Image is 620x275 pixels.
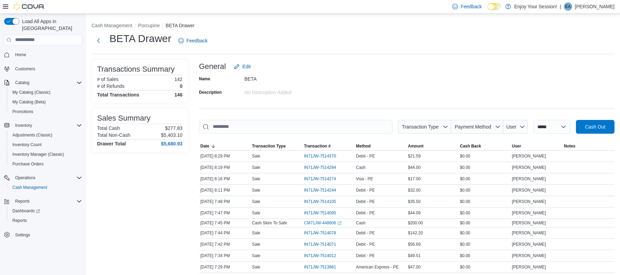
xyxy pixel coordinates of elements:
[12,197,32,205] button: Reports
[165,125,182,131] p: $277.83
[7,97,85,107] button: My Catalog (Beta)
[356,264,399,270] span: American Express - PE
[244,73,337,82] div: BETA
[10,207,43,215] a: Dashboards
[252,153,260,159] p: Sale
[1,121,85,130] button: Inventory
[10,141,82,149] span: Inventory Count
[12,218,27,223] span: Reports
[408,187,421,193] span: $32.00
[242,63,251,70] span: Edit
[199,229,251,237] div: [DATE] 7:44 PM
[15,232,30,238] span: Settings
[459,229,511,237] div: $0.00
[97,83,124,89] h6: # of Refunds
[10,150,82,159] span: Inventory Manager (Classic)
[199,76,210,82] label: Name
[487,3,502,10] input: Dark Mode
[92,23,132,28] button: Cash Management
[10,108,82,116] span: Promotions
[10,183,50,192] a: Cash Management
[12,64,82,73] span: Customers
[199,263,251,271] div: [DATE] 7:29 PM
[199,252,251,260] div: [DATE] 7:34 PM
[10,160,46,168] a: Purchase Orders
[176,34,210,48] a: Feedback
[15,66,35,72] span: Customers
[199,62,226,71] h3: General
[199,120,392,134] input: This is a search bar. As you type, the results lower in the page will automatically filter.
[7,107,85,116] button: Promotions
[356,187,375,193] span: Debit - PE
[461,3,482,10] span: Feedback
[564,2,572,11] div: Elora Allen
[459,219,511,227] div: $0.00
[1,196,85,206] button: Reports
[7,216,85,225] button: Reports
[459,240,511,248] div: $0.00
[252,242,260,247] p: Sale
[12,79,82,87] span: Catalog
[7,159,85,169] button: Purchase Orders
[252,165,260,170] p: Sale
[12,161,44,167] span: Purchase Orders
[304,175,343,183] button: IN71JW-7514274
[12,90,51,95] span: My Catalog (Classic)
[304,143,330,149] span: Transaction #
[355,142,407,150] button: Method
[408,264,421,270] span: $47.00
[97,132,130,138] h6: Total Non-Cash
[506,124,517,130] span: User
[12,99,46,105] span: My Catalog (Beta)
[304,263,343,271] button: IN71JW-7513981
[408,199,421,204] span: $35.50
[304,152,343,160] button: IN71JW-7514370
[7,140,85,150] button: Inventory Count
[199,175,251,183] div: [DATE] 8:16 PM
[97,77,118,82] h6: # of Sales
[7,150,85,159] button: Inventory Manager (Classic)
[199,142,251,150] button: Date
[356,230,375,236] span: Debit - PE
[15,198,30,204] span: Reports
[10,131,82,139] span: Adjustments (Classic)
[12,50,82,59] span: Home
[356,242,375,247] span: Debit - PE
[199,209,251,217] div: [DATE] 7:47 PM
[512,153,546,159] span: [PERSON_NAME]
[356,165,366,170] span: Cash
[511,142,563,150] button: User
[199,90,222,95] label: Description
[512,199,546,204] span: [PERSON_NAME]
[97,65,175,73] h3: Transactions Summary
[304,242,336,247] span: IN71JW-7514071
[304,252,343,260] button: IN71JW-7514012
[304,199,336,204] span: IN71JW-7514105
[337,221,341,225] svg: External link
[356,143,371,149] span: Method
[408,153,421,159] span: $21.59
[304,153,336,159] span: IN71JW-7514370
[4,47,82,258] nav: Complex example
[10,88,82,96] span: My Catalog (Classic)
[451,120,503,134] button: Payment Method
[356,253,375,258] span: Debit - PE
[455,124,491,130] span: Payment Method
[304,176,336,182] span: IN71JW-7514274
[459,197,511,206] div: $0.00
[10,141,44,149] a: Inventory Count
[12,132,52,138] span: Adjustments (Classic)
[512,264,546,270] span: [PERSON_NAME]
[199,152,251,160] div: [DATE] 8:29 PM
[304,253,336,258] span: IN71JW-7514012
[304,210,336,216] span: IN71JW-7514095
[459,163,511,172] div: $0.00
[12,185,47,190] span: Cash Management
[252,187,260,193] p: Sale
[244,87,337,95] div: No Description added
[12,197,82,205] span: Reports
[304,165,336,170] span: IN71JW-7514294
[180,83,182,89] p: 0
[175,77,182,82] p: 142
[565,2,571,11] span: EA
